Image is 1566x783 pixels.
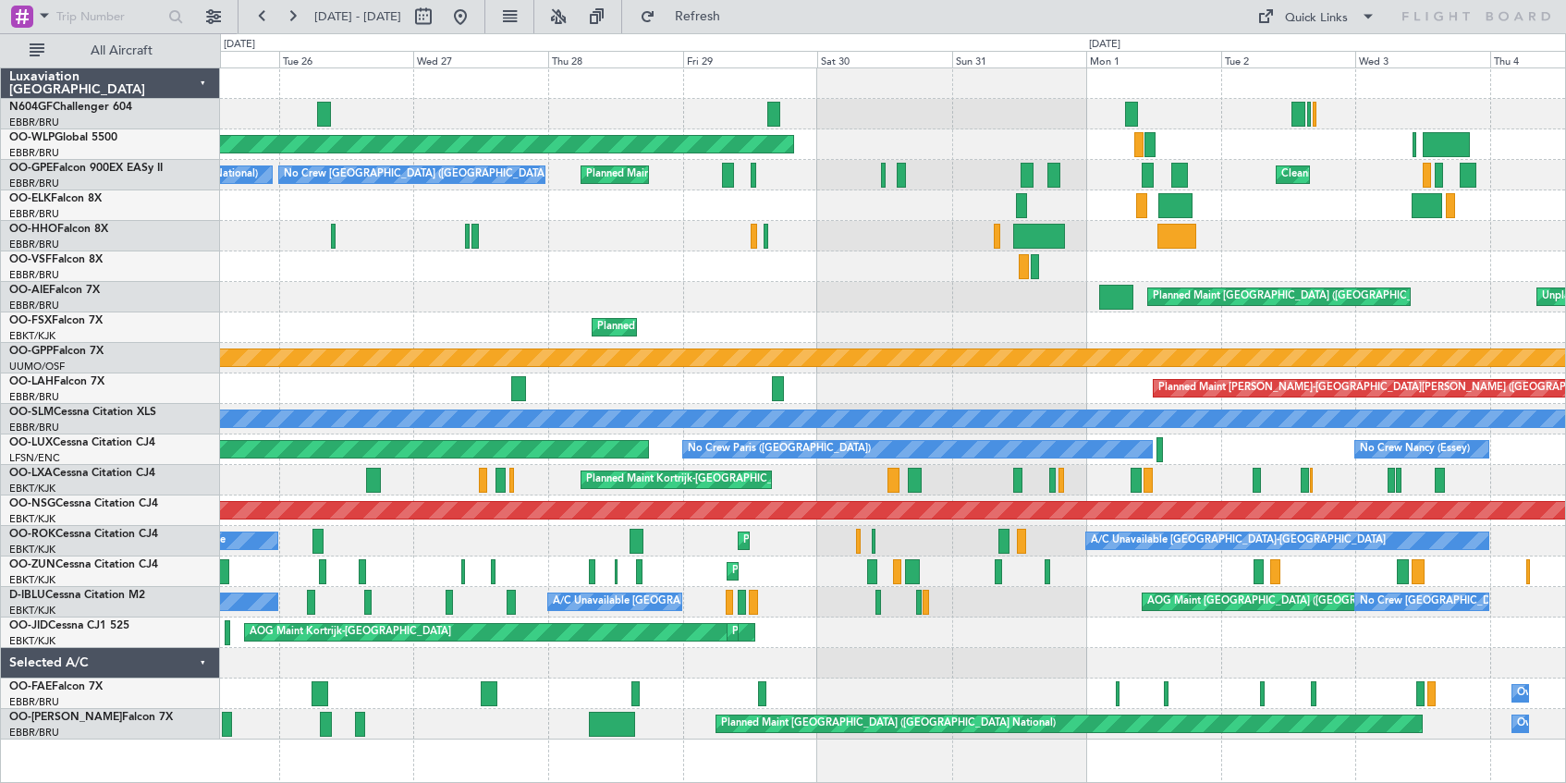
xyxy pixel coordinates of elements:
[9,407,54,418] span: OO-SLM
[9,559,55,570] span: OO-ZUN
[9,620,48,631] span: OO-JID
[721,710,1056,738] div: Planned Maint [GEOGRAPHIC_DATA] ([GEOGRAPHIC_DATA] National)
[9,712,122,723] span: OO-[PERSON_NAME]
[9,695,59,709] a: EBBR/BRU
[1086,51,1221,67] div: Mon 1
[9,132,55,143] span: OO-WLP
[597,313,813,341] div: Planned Maint Kortrijk-[GEOGRAPHIC_DATA]
[9,407,156,418] a: OO-SLMCessna Citation XLS
[9,620,129,631] a: OO-JIDCessna CJ1 525
[952,51,1087,67] div: Sun 31
[732,618,948,646] div: Planned Maint Kortrijk-[GEOGRAPHIC_DATA]
[1360,435,1470,463] div: No Crew Nancy (Essey)
[9,590,45,601] span: D-IBLU
[9,590,145,601] a: D-IBLUCessna Citation M2
[1153,283,1444,311] div: Planned Maint [GEOGRAPHIC_DATA] ([GEOGRAPHIC_DATA])
[9,163,53,174] span: OO-GPE
[1355,51,1490,67] div: Wed 3
[9,254,103,265] a: OO-VSFFalcon 8X
[314,8,401,25] span: [DATE] - [DATE]
[9,726,59,740] a: EBBR/BRU
[9,421,59,434] a: EBBR/BRU
[9,329,55,343] a: EBKT/KJK
[9,177,59,190] a: EBBR/BRU
[9,193,102,204] a: OO-ELKFalcon 8X
[1221,51,1356,67] div: Tue 2
[1285,9,1348,28] div: Quick Links
[56,3,163,31] input: Trip Number
[9,529,55,540] span: OO-ROK
[688,435,871,463] div: No Crew Paris ([GEOGRAPHIC_DATA])
[9,573,55,587] a: EBKT/KJK
[586,161,921,189] div: Planned Maint [GEOGRAPHIC_DATA] ([GEOGRAPHIC_DATA] National)
[9,224,57,235] span: OO-HHO
[9,712,173,723] a: OO-[PERSON_NAME]Falcon 7X
[1091,527,1386,555] div: A/C Unavailable [GEOGRAPHIC_DATA]-[GEOGRAPHIC_DATA]
[224,37,255,53] div: [DATE]
[1248,2,1385,31] button: Quick Links
[9,498,55,509] span: OO-NSG
[9,102,132,113] a: N604GFChallenger 604
[9,132,117,143] a: OO-WLPGlobal 5500
[732,557,948,585] div: Planned Maint Kortrijk-[GEOGRAPHIC_DATA]
[9,102,53,113] span: N604GF
[9,451,60,465] a: LFSN/ENC
[631,2,742,31] button: Refresh
[9,681,103,692] a: OO-FAEFalcon 7X
[9,376,54,387] span: OO-LAH
[9,529,158,540] a: OO-ROKCessna Citation CJ4
[9,254,52,265] span: OO-VSF
[9,634,55,648] a: EBKT/KJK
[9,543,55,557] a: EBKT/KJK
[284,161,593,189] div: No Crew [GEOGRAPHIC_DATA] ([GEOGRAPHIC_DATA] National)
[9,207,59,221] a: EBBR/BRU
[1089,37,1120,53] div: [DATE]
[743,527,959,555] div: Planned Maint Kortrijk-[GEOGRAPHIC_DATA]
[279,51,414,67] div: Tue 26
[9,390,59,404] a: EBBR/BRU
[413,51,548,67] div: Wed 27
[9,604,55,618] a: EBKT/KJK
[9,360,65,373] a: UUMO/OSF
[9,512,55,526] a: EBKT/KJK
[9,346,53,357] span: OO-GPP
[9,146,59,160] a: EBBR/BRU
[9,346,104,357] a: OO-GPPFalcon 7X
[9,468,53,479] span: OO-LXA
[9,163,163,174] a: OO-GPEFalcon 900EX EASy II
[20,36,201,66] button: All Aircraft
[9,498,158,509] a: OO-NSGCessna Citation CJ4
[9,437,155,448] a: OO-LUXCessna Citation CJ4
[9,681,52,692] span: OO-FAE
[586,466,801,494] div: Planned Maint Kortrijk-[GEOGRAPHIC_DATA]
[9,116,59,129] a: EBBR/BRU
[9,315,52,326] span: OO-FSX
[9,224,108,235] a: OO-HHOFalcon 8X
[9,468,155,479] a: OO-LXACessna Citation CJ4
[9,315,103,326] a: OO-FSXFalcon 7X
[9,559,158,570] a: OO-ZUNCessna Citation CJ4
[1147,588,1468,616] div: AOG Maint [GEOGRAPHIC_DATA] ([GEOGRAPHIC_DATA] National)
[659,10,737,23] span: Refresh
[9,482,55,495] a: EBKT/KJK
[9,437,53,448] span: OO-LUX
[9,376,104,387] a: OO-LAHFalcon 7X
[48,44,195,57] span: All Aircraft
[9,268,59,282] a: EBBR/BRU
[9,193,51,204] span: OO-ELK
[9,285,49,296] span: OO-AIE
[817,51,952,67] div: Sat 30
[9,299,59,312] a: EBBR/BRU
[9,285,100,296] a: OO-AIEFalcon 7X
[683,51,818,67] div: Fri 29
[548,51,683,67] div: Thu 28
[553,588,848,616] div: A/C Unavailable [GEOGRAPHIC_DATA]-[GEOGRAPHIC_DATA]
[9,238,59,251] a: EBBR/BRU
[250,618,451,646] div: AOG Maint Kortrijk-[GEOGRAPHIC_DATA]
